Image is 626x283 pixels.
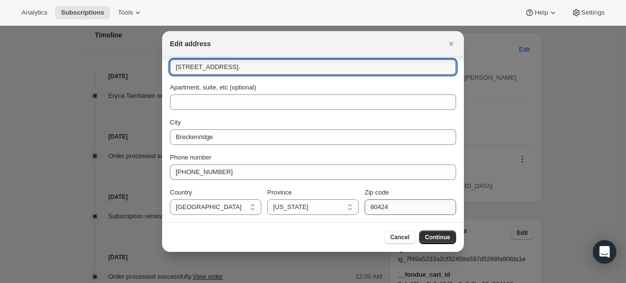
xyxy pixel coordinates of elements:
[267,189,292,196] span: Province
[170,39,211,49] h2: Edit address
[170,189,192,196] span: Country
[16,6,53,19] button: Analytics
[55,6,110,19] button: Subscriptions
[170,84,256,91] span: Apartment, suite, etc (optional)
[581,9,605,17] span: Settings
[61,9,104,17] span: Subscriptions
[566,6,610,19] button: Settings
[390,233,409,241] span: Cancel
[385,230,415,244] button: Cancel
[21,9,47,17] span: Analytics
[519,6,563,19] button: Help
[419,230,456,244] button: Continue
[170,119,181,126] span: City
[365,189,389,196] span: Zip code
[534,9,548,17] span: Help
[593,240,616,264] div: Open Intercom Messenger
[118,9,133,17] span: Tools
[425,233,450,241] span: Continue
[170,154,211,161] span: Phone number
[112,6,148,19] button: Tools
[444,37,458,51] button: Close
